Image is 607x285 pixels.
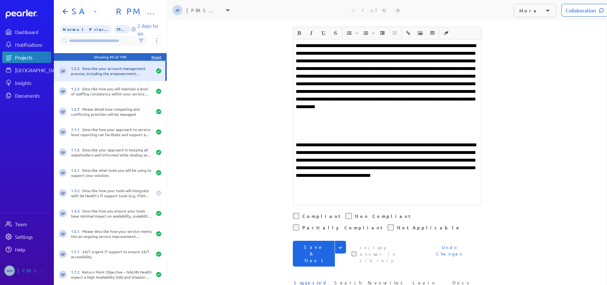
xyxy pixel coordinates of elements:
a: MM[PERSON_NAME] [2,263,51,279]
span: Sarah Pendlebury [59,108,67,115]
button: Expand [335,241,346,254]
div: Help [15,246,51,253]
p: 2 days to go [137,22,162,37]
div: Notifications [15,41,51,48]
button: Save & Next [293,241,335,267]
a: Projects [2,52,51,63]
span: Increase Indent [377,28,388,38]
span: Priority [60,25,112,33]
span: Sarah Pendlebury [59,189,67,197]
div: Team [15,221,51,227]
div: [PERSON_NAME] [18,265,49,276]
div: Documents [15,92,51,99]
label: This checkbox controls whether your answer will be included in the Answer Library for future use [360,244,414,263]
div: 24/7 urgent IT support to ensure 24/7 accessibility [71,249,152,259]
span: Sarah Pendlebury [59,230,67,238]
span: Sarah Pendlebury [59,250,67,258]
a: Notifications [2,39,51,50]
span: 1.3.2 [71,188,82,193]
span: 1.3.3 [71,208,82,213]
a: Dashboard [6,10,51,18]
span: Insert link [402,28,414,38]
span: 1.3.1 [71,168,82,173]
div: Projects [15,54,51,60]
span: Sarah Pendlebury [59,87,67,95]
div: Describe how you ensure your tools have minimal impact on availability, scalability and performance [71,208,152,219]
div: Return Point Objective – NALHN Health expect a High Availability (HA) and Disaster Recovery (DR) ... [71,269,152,280]
button: Strike through [330,28,341,38]
label: Partially Compliant [302,224,382,231]
span: 1.5.1 [71,229,82,234]
button: Undo Changes [419,241,481,267]
div: Showing 90 of 199 [94,54,126,59]
span: Sarah Pendlebury [59,271,67,278]
span: Sarah Pendlebury [59,169,67,177]
span: 77% of Questions Completed [114,25,130,33]
button: Bold [294,28,305,38]
label: Non Compliant [355,213,410,219]
label: Compliant [302,213,340,219]
span: Insert Unordered List [343,28,359,38]
a: Team [2,218,51,230]
p: More [519,7,538,14]
div: Describe what tools you will be using to support your solution. [71,168,152,178]
span: 1.2.2 [71,66,82,71]
button: Increase Indent [377,28,388,38]
div: Describe how you will maintain a level of staffing consistency within your service delivery team ... [71,86,152,96]
a: Dashboard [2,26,51,38]
span: 1.2.5 [71,86,82,91]
span: 1.7.2 [71,269,82,275]
span: 1.7.1 [71,249,82,254]
span: Insert table [427,28,438,38]
button: Insert table [427,28,438,38]
button: Insert Ordered List [360,28,371,38]
span: Insert Ordered List [360,28,376,38]
div: Describe your account management process, including the empowerment responsibilities that will be... [71,66,152,76]
span: Sarah Pendlebury [59,67,67,75]
div: Please describe how your service meets this an ongoing service improvement requirement. Including... [71,229,152,239]
span: 1.1.1 [71,127,82,132]
span: Italic [306,28,317,38]
label: Not Applicable [397,224,461,231]
span: Decrease Indent [389,28,400,38]
div: Describe how your tools will integrate with SA Health's IT support tools (e.g. ITSM tool, Event M... [71,188,152,198]
button: Insert Unordered List [344,28,355,38]
h1: SA - RPM - Part B1 [69,6,156,17]
div: Describe how your approach to service level reporting can facilitate and support a two-way transp... [71,127,152,137]
div: Describe your approach in keeping all stakeholders well informed while dealing with any aspect of... [71,147,152,157]
span: Michelle Manuel [4,265,15,276]
span: Undo Changes [427,244,474,263]
span: 1.1.2 [71,147,82,152]
a: [GEOGRAPHIC_DATA] [2,64,51,76]
div: Reset [151,54,162,59]
a: Settings [2,231,51,242]
div: [PERSON_NAME] [186,7,218,13]
div: 1 of 90 [361,7,390,13]
div: [GEOGRAPHIC_DATA] [15,67,62,73]
a: Help [2,244,51,255]
div: Insights [15,80,51,86]
div: Settings [15,233,51,240]
button: Underline [318,28,329,38]
button: Italic [306,28,317,38]
span: Sarah Pendlebury [172,5,183,15]
button: Insert Image [415,28,426,38]
button: Insert link [403,28,414,38]
span: Sarah Pendlebury [59,149,67,156]
div: Dashboard [15,29,51,35]
a: Insights [2,77,51,88]
span: Clear Formatting [440,28,452,38]
span: Bold [293,28,305,38]
button: Clear Formatting [441,28,452,38]
span: 1.2.7 [71,107,82,112]
a: Documents [2,90,51,101]
span: Insert Image [415,28,426,38]
input: This checkbox controls whether your answer will be included in the Answer Library for future use [351,251,357,256]
span: Sarah Pendlebury [59,210,67,217]
span: Sarah Pendlebury [59,128,67,136]
div: Please detail how competing and conflicting priorities will be managed [71,107,152,117]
